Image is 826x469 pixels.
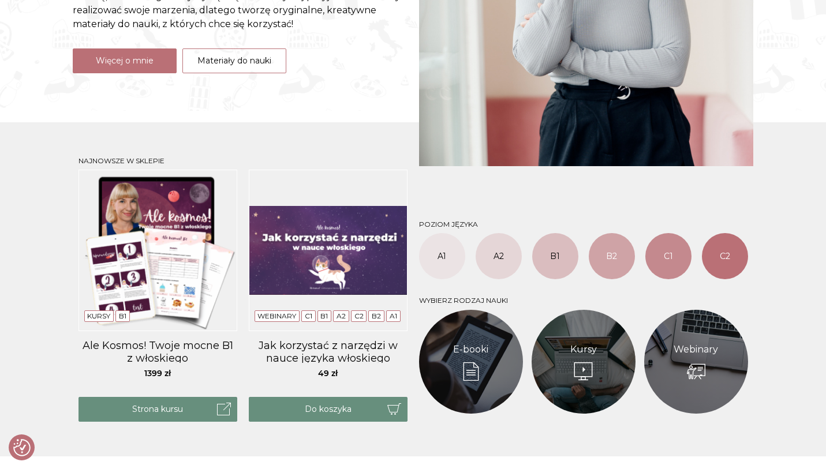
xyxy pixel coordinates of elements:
a: A2 [337,312,346,320]
a: Jak korzystać z narzędzi w nauce języka włoskiego [249,340,408,363]
a: B1 [119,312,126,320]
a: E-booki [453,343,488,357]
a: Strona kursu [79,397,237,422]
button: Preferencje co do zgód [13,439,31,456]
a: B2 [372,312,381,320]
a: A1 [390,312,397,320]
a: C2 [702,233,748,279]
a: C1 [645,233,692,279]
a: B1 [320,312,328,320]
a: Materiały do nauki [182,48,286,73]
img: Revisit consent button [13,439,31,456]
h3: Wybierz rodzaj nauki [419,297,748,305]
a: Webinary [674,343,718,357]
a: A2 [476,233,522,279]
span: 1399 [144,368,171,378]
a: C1 [305,312,312,320]
h3: Poziom języka [419,220,748,228]
a: A1 [419,233,465,279]
a: Webinary [257,312,296,320]
a: Kursy [87,312,110,320]
a: Ale Kosmos! Twoje mocne B1 z włoskiego [79,340,237,363]
button: Do koszyka [249,397,408,422]
a: B2 [589,233,635,279]
a: Kursy [570,343,597,357]
a: C2 [354,312,364,320]
h3: Najnowsze w sklepie [79,157,408,165]
a: Więcej o mnie [73,48,177,73]
span: 49 [318,368,338,378]
a: B1 [532,233,578,279]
